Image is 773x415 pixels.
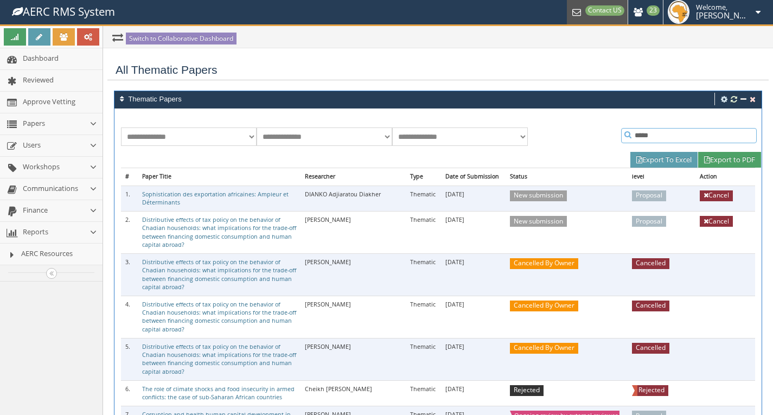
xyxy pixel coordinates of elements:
[406,186,441,211] td: Thematic
[121,168,138,186] th: #
[301,186,406,211] td: DIANKO Adjiaratou Diakher
[632,216,666,227] span: Proposal
[632,190,666,201] span: Proposal
[695,168,755,186] th: Action
[121,296,138,339] td: 4.
[635,385,668,396] span: Rejected
[698,152,761,168] a: Export to PDF
[647,5,660,16] span: 23
[301,212,406,254] td: [PERSON_NAME]
[510,343,578,354] span: Cancelled By Owner
[630,152,698,168] a: Export To Excel
[12,4,115,19] small: AERC RMS System
[441,186,505,211] td: [DATE]
[142,343,296,375] a: Distributive effects of tax policy on the behavior of Chadian households: what implications for t...
[441,212,505,254] td: [DATE]
[510,190,567,201] span: New submission
[121,254,138,296] td: 3.
[23,97,75,106] span: Approve Vetting
[632,343,669,354] span: Cancelled
[301,254,406,296] td: [PERSON_NAME]
[510,258,578,269] span: Cancelled By Owner
[128,95,181,103] span: Thematic Papers
[23,183,78,193] span: Communications
[121,212,138,254] td: 2.
[142,385,295,401] a: The role of climate shocks and food insecurity in armed conflicts: the case of sub-Saharan Africa...
[406,254,441,296] td: Thematic
[510,301,578,311] span: Cancelled By Owner
[23,140,41,150] span: Users
[23,205,48,215] span: Finance
[441,338,505,380] td: [DATE]
[410,173,423,180] a: Type
[23,227,48,237] span: Reports
[406,296,441,339] td: Thematic
[142,190,289,206] a: Sophistication des exportation africaines: Ampleur et Déterminants
[142,216,296,248] a: Distributive effects of tax policy on the behavior of Chadian households: what implications for t...
[406,212,441,254] td: Thematic
[126,33,237,44] a: Switch to Collaborative Dashboard
[441,254,505,296] td: [DATE]
[116,63,218,76] span: All Thematic Papers
[121,186,138,211] td: 1.
[23,75,54,85] span: Reviewed
[121,338,138,380] td: 5.
[696,3,750,11] small: Welcome,
[510,216,567,227] span: New submission
[700,190,733,201] a: Cancel
[441,296,505,339] td: [DATE]
[696,10,759,21] span: [PERSON_NAME]
[510,173,527,180] a: Status
[406,380,441,406] td: Thematic
[142,301,296,333] a: Distributive effects of tax policy on the behavior of Chadian households: what implications for t...
[632,301,669,311] span: Cancelled
[632,258,669,269] span: Cancelled
[510,385,544,396] span: Rejected
[142,258,296,291] a: Distributive effects of tax policy on the behavior of Chadian households: what implications for t...
[301,380,406,406] td: Cheikh [PERSON_NAME]
[406,338,441,380] td: Thematic
[23,53,59,63] span: Dashboard
[585,5,624,16] span: Contact US
[445,173,499,180] a: Date of Submission
[441,380,505,406] td: [DATE]
[121,380,138,406] td: 6.
[305,173,335,180] a: Researcher
[23,162,60,171] span: Workshops
[142,173,171,180] a: Paper Title
[301,296,406,339] td: [PERSON_NAME]
[23,118,45,128] span: Papers
[301,338,406,380] td: [PERSON_NAME]
[700,216,733,227] a: Cancel
[632,173,644,180] a: level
